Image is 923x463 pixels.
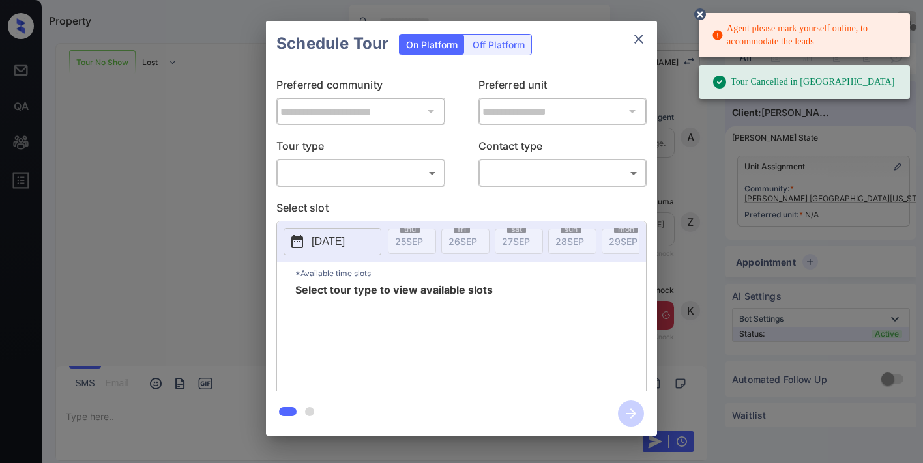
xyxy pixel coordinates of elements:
[266,21,399,66] h2: Schedule Tour
[312,234,345,249] p: [DATE]
[295,285,493,389] span: Select tour type to view available slots
[284,228,381,255] button: [DATE]
[466,35,531,55] div: Off Platform
[276,77,445,98] p: Preferred community
[295,262,646,285] p: *Available time slots
[478,77,647,98] p: Preferred unit
[400,35,464,55] div: On Platform
[712,69,895,95] div: Tour Cancelled in [GEOGRAPHIC_DATA]
[276,200,647,221] p: Select slot
[276,138,445,159] p: Tour type
[626,26,652,52] button: close
[712,17,900,53] div: Agent please mark yourself online, to accommodate the leads
[478,138,647,159] p: Contact type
